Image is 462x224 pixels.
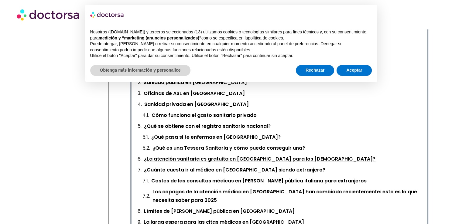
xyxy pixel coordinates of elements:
[152,112,257,119] font: Cómo funciona el gasto sanitario privado
[151,177,367,185] a: Costes de las consultas médicas en [PERSON_NAME] pública italiana para extranjeros
[144,208,295,215] font: Límites de [PERSON_NAME] pública en [GEOGRAPHIC_DATA]
[152,188,417,204] font: Los copagos de la atención médica en [GEOGRAPHIC_DATA] han cambiado recientemente: esto es lo que...
[152,144,305,152] a: ¿Qué es una Tessera Sanitaria y cómo puedo conseguir una?
[90,29,368,40] font: Nosotros ([DOMAIN_NAME]) y terceros seleccionados (13) utilizamos cookies o tecnologías similares...
[346,68,362,73] font: Aceptar
[144,166,325,173] font: ¿Cuánto cuesta ir al médico en [GEOGRAPHIC_DATA] siendo extranjero?
[99,36,201,40] font: medición y “marketing (anuncios personalizados)”
[100,68,181,73] font: Obtenga más información y personalice
[201,36,248,40] font: como se especifica en la
[152,144,305,151] font: ¿Qué es una Tessera Sanitaria y cómo puedo conseguir una?
[144,123,271,130] font: ¿Qué se obtiene con el registro sanitario nacional?
[90,10,124,19] img: logo
[248,36,283,40] a: política de cookies
[144,89,245,98] a: Oficinas de ASL en [GEOGRAPHIC_DATA]
[144,100,249,109] a: Sanidad privada en [GEOGRAPHIC_DATA]
[90,41,343,52] font: Puede otorgar, [PERSON_NAME] o retirar su consentimiento en cualquier momento accediendo al panel...
[144,207,295,216] a: Límites de [PERSON_NAME] pública en [GEOGRAPHIC_DATA]
[144,155,375,162] font: ¿La atención sanitaria es gratuita en [GEOGRAPHIC_DATA] para los [DEMOGRAPHIC_DATA]?
[144,101,249,108] font: Sanidad privada en [GEOGRAPHIC_DATA]
[306,68,324,73] font: Rechazar
[151,177,367,184] font: Costes de las consultas médicas en [PERSON_NAME] pública italiana para extranjeros
[151,133,281,141] a: ¿Qué pasa si te enfermas en [GEOGRAPHIC_DATA]?
[144,166,325,174] a: ¿Cuánto cuesta ir al médico en [GEOGRAPHIC_DATA] siendo extranjero?
[151,134,281,141] font: ¿Qué pasa si te enfermas en [GEOGRAPHIC_DATA]?
[337,65,372,76] button: Aceptar
[90,65,190,76] button: Obtenga más información y personalice
[144,122,271,131] a: ¿Qué se obtiene con el registro sanitario nacional?
[152,188,421,205] a: Los copagos de la atención médica en [GEOGRAPHIC_DATA] han cambiado recientemente: esto es lo que...
[90,53,293,58] font: Utilice el botón "Aceptar" para dar su consentimiento. Utilice el botón "Rechazar" para continuar...
[296,65,334,76] button: Rechazar
[152,111,257,120] a: Cómo funciona el gasto sanitario privado
[144,155,375,163] a: ¿La atención sanitaria es gratuita en [GEOGRAPHIC_DATA] para los [DEMOGRAPHIC_DATA]?
[283,36,284,40] font: .
[144,90,245,97] font: Oficinas de ASL en [GEOGRAPHIC_DATA]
